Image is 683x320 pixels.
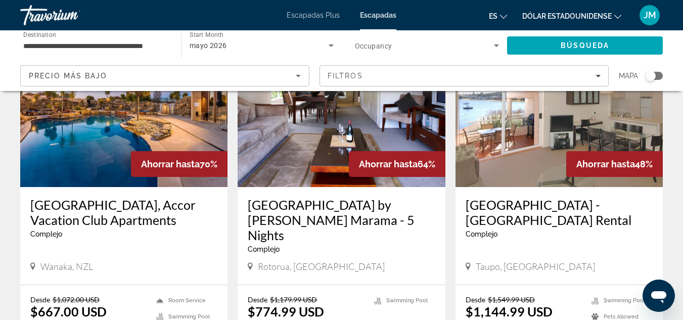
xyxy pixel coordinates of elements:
span: Complejo [248,245,280,253]
span: Filtros [328,72,363,80]
span: $1,179.99 USD [270,295,317,304]
button: Filters [320,65,609,86]
span: Swimming Pool [386,297,428,304]
button: Cambiar moneda [522,9,621,23]
span: Mapa [619,69,638,83]
span: Desde [248,295,267,304]
span: mayo 2026 [190,41,227,50]
div: 48% [566,151,663,177]
font: es [489,12,497,20]
span: Complejo [30,230,62,238]
span: Complejo [466,230,497,238]
span: Desde [30,295,50,304]
font: JM [644,10,656,20]
span: $1,072.00 USD [53,295,100,304]
span: Wanaka, NZL [40,261,93,272]
span: Ahorrar hasta [359,159,418,169]
span: Ahorrar hasta [141,159,200,169]
img: Oakridge Resort, Accor Vacation Club Apartments [20,25,227,187]
button: Cambiar idioma [489,9,507,23]
img: Ramada Resort by Wyndham Rotorua Marama - 5 Nights [238,25,445,187]
p: $667.00 USD [30,304,107,319]
a: Travorium [20,2,121,28]
a: [GEOGRAPHIC_DATA], Accor Vacation Club Apartments [30,197,217,227]
div: 64% [349,151,445,177]
p: $1,144.99 USD [466,304,553,319]
button: Search [507,36,663,55]
a: Escapadas Plus [287,11,340,19]
span: $1,549.99 USD [488,295,535,304]
a: Escapadas [360,11,396,19]
span: Taupo, [GEOGRAPHIC_DATA] [476,261,595,272]
span: Precio más bajo [29,72,107,80]
span: Rotorua, [GEOGRAPHIC_DATA] [258,261,385,272]
span: Swimming Pool [168,313,210,320]
font: Dólar estadounidense [522,12,612,20]
p: $774.99 USD [248,304,324,319]
span: Room Service [168,297,206,304]
span: Occupancy [355,42,392,50]
span: Destination [23,31,56,38]
span: Ahorrar hasta [576,159,635,169]
a: [GEOGRAPHIC_DATA] by [PERSON_NAME] Marama - 5 Nights [248,197,435,243]
div: 70% [131,151,227,177]
input: Select destination [23,40,168,52]
iframe: Botón para iniciar la ventana de mensajería [643,280,675,312]
span: Desde [466,295,485,304]
span: Pets Allowed [604,313,639,320]
span: Swimming Pool [604,297,645,304]
span: Start Month [190,31,223,38]
a: [GEOGRAPHIC_DATA] - [GEOGRAPHIC_DATA] Rental [466,197,653,227]
mat-select: Sort by [29,70,301,82]
span: Búsqueda [561,41,609,50]
button: Menú de usuario [636,5,663,26]
img: Lake Edge Resort - Taupo Rental [456,25,663,187]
